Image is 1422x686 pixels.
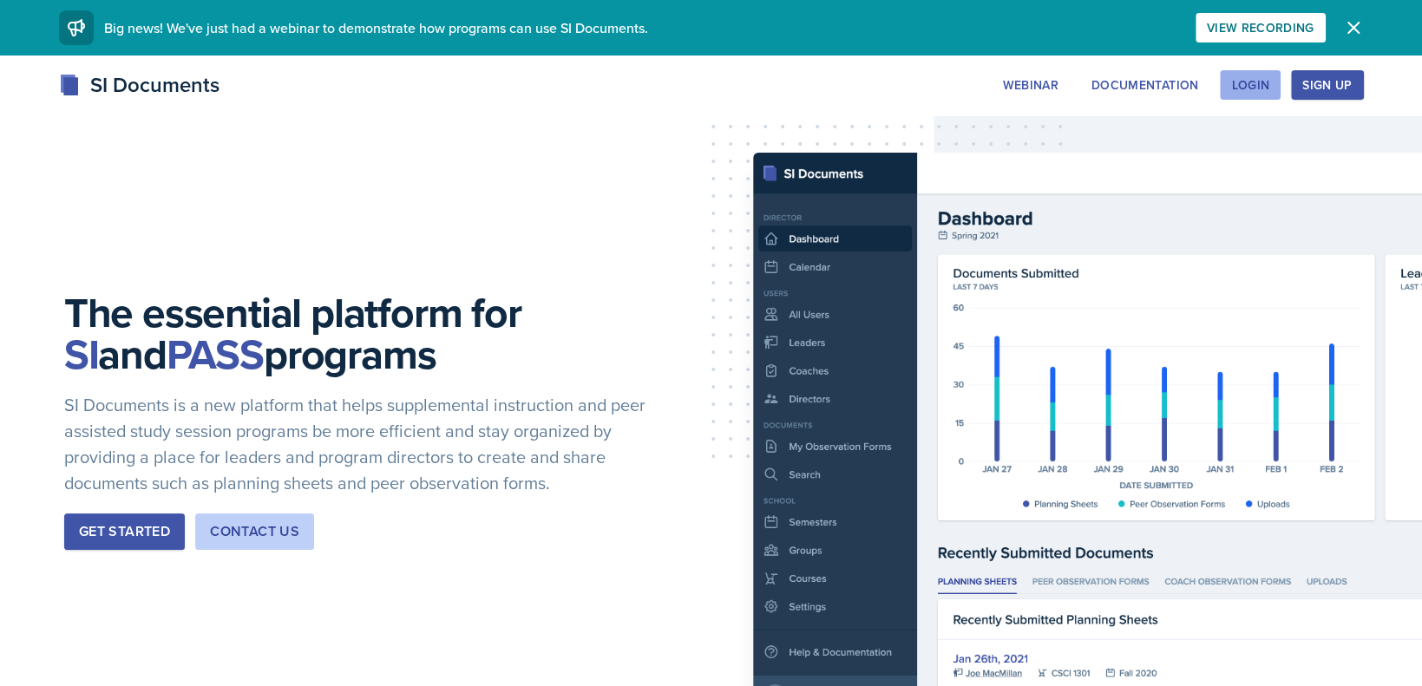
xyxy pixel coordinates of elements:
[104,18,648,37] span: Big news! We've just had a webinar to demonstrate how programs can use SI Documents.
[1291,70,1363,100] button: Sign Up
[1220,70,1281,100] button: Login
[1196,13,1326,42] button: View Recording
[1080,70,1210,100] button: Documentation
[1002,78,1058,92] div: Webinar
[59,69,220,101] div: SI Documents
[64,513,185,550] button: Get Started
[1231,78,1269,92] div: Login
[1302,78,1352,92] div: Sign Up
[991,70,1069,100] button: Webinar
[195,513,314,550] button: Contact Us
[210,521,299,542] div: Contact Us
[79,521,170,542] div: Get Started
[1207,21,1314,35] div: View Recording
[1091,78,1199,92] div: Documentation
